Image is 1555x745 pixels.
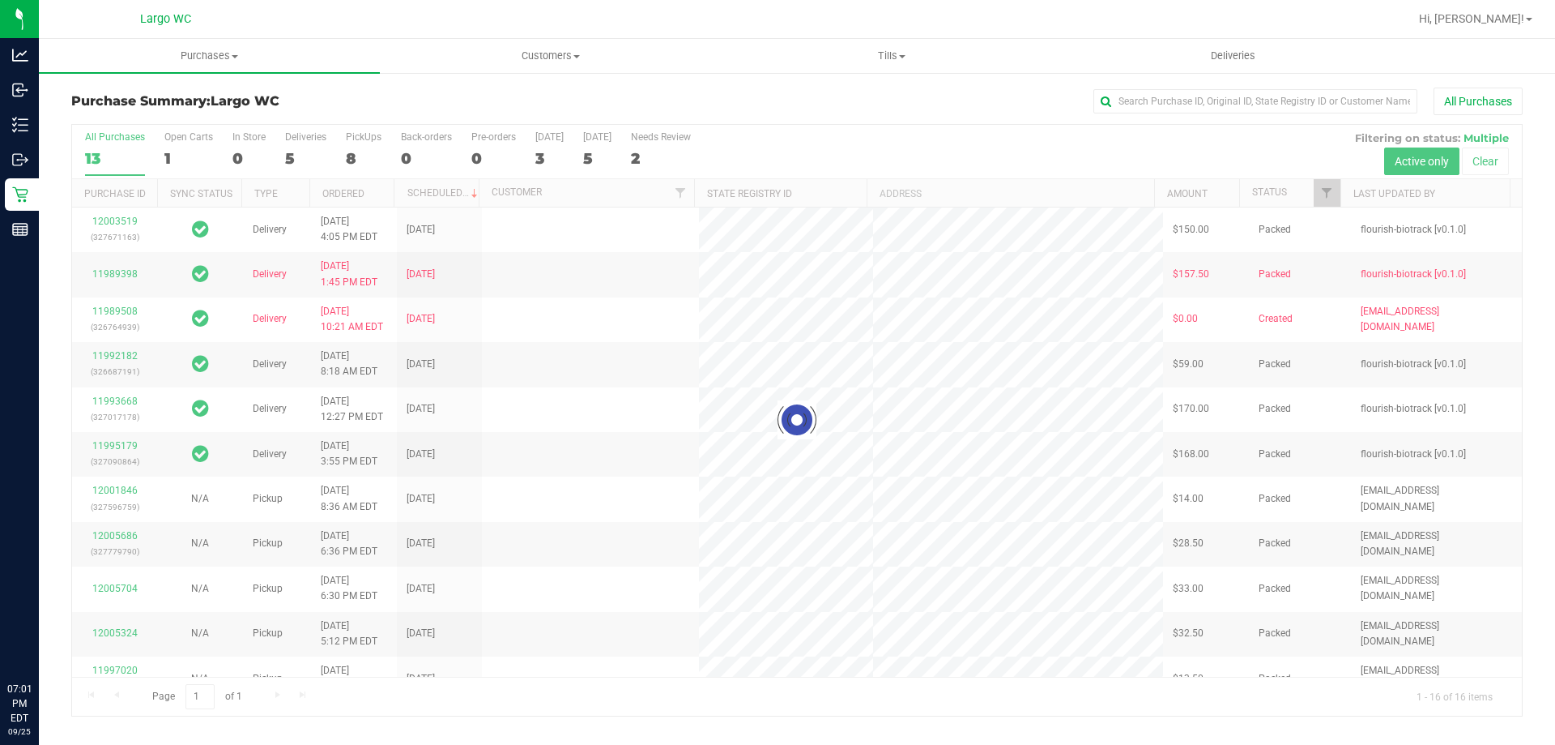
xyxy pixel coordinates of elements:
[39,49,380,63] span: Purchases
[722,49,1061,63] span: Tills
[12,82,28,98] inline-svg: Inbound
[7,682,32,726] p: 07:01 PM EDT
[7,726,32,738] p: 09/25
[1093,89,1417,113] input: Search Purchase ID, Original ID, State Registry ID or Customer Name...
[48,613,67,632] iframe: Resource center unread badge
[140,12,191,26] span: Largo WC
[12,221,28,238] inline-svg: Reports
[12,117,28,133] inline-svg: Inventory
[1189,49,1277,63] span: Deliveries
[39,39,380,73] a: Purchases
[71,94,555,109] h3: Purchase Summary:
[16,615,65,664] iframe: Resource center
[12,47,28,63] inline-svg: Analytics
[211,93,279,109] span: Largo WC
[381,49,720,63] span: Customers
[721,39,1062,73] a: Tills
[1434,88,1523,115] button: All Purchases
[12,152,28,168] inline-svg: Outbound
[380,39,721,73] a: Customers
[12,186,28,203] inline-svg: Retail
[1063,39,1404,73] a: Deliveries
[1419,12,1524,25] span: Hi, [PERSON_NAME]!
